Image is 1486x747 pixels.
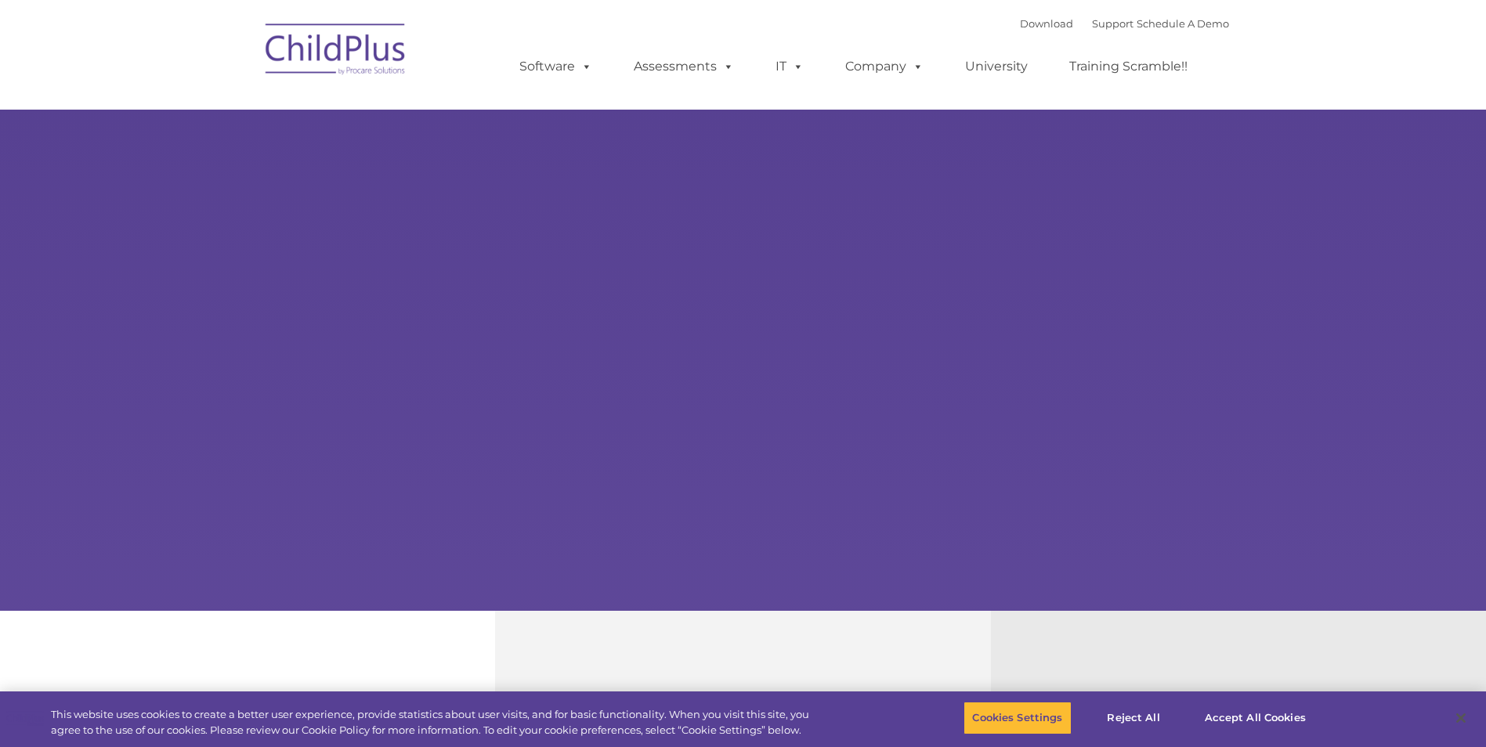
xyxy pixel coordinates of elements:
button: Accept All Cookies [1196,702,1314,734]
button: Close [1444,701,1478,735]
a: Company [830,51,939,82]
a: Software [504,51,608,82]
a: IT [760,51,819,82]
img: ChildPlus by Procare Solutions [258,13,414,91]
button: Reject All [1085,702,1183,734]
a: Schedule A Demo [1137,17,1229,30]
div: This website uses cookies to create a better user experience, provide statistics about user visit... [51,707,817,738]
a: Training Scramble!! [1054,51,1203,82]
a: Download [1020,17,1073,30]
a: University [949,51,1043,82]
a: Assessments [618,51,750,82]
a: Support [1092,17,1133,30]
button: Cookies Settings [964,702,1071,734]
font: | [1020,17,1229,30]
